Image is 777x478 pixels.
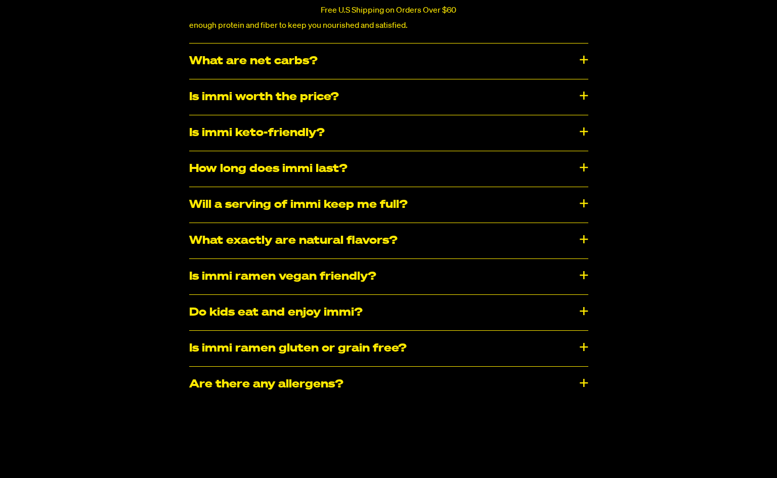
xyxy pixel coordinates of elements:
[189,44,588,79] div: What are net carbs?
[189,331,588,366] div: Is immi ramen gluten or grain free?
[189,151,588,187] div: How long does immi last?
[189,187,588,223] div: Will a serving of immi keep me full?
[189,223,588,258] div: What exactly are natural flavors?
[189,295,588,330] div: Do kids eat and enjoy immi?
[189,79,588,115] div: Is immi worth the price?
[189,259,588,294] div: Is immi ramen vegan friendly?
[321,6,456,15] p: Free U.S Shipping on Orders Over $60
[189,115,588,151] div: Is immi keto-friendly?
[5,431,107,473] iframe: Marketing Popup
[189,367,588,402] div: ​​Are there any allergens?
